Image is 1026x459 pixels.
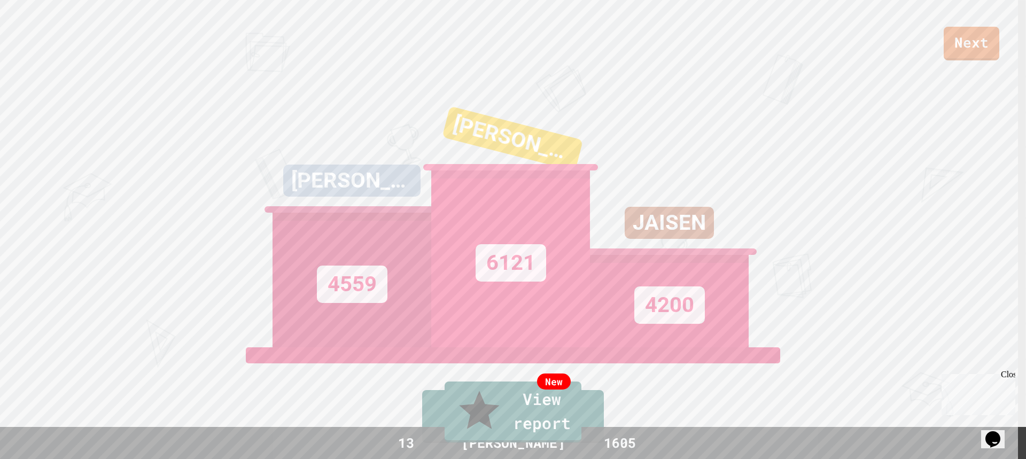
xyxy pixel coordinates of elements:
[283,165,421,197] div: [PERSON_NAME]
[537,374,571,390] div: New
[937,370,1015,415] iframe: chat widget
[634,286,705,324] div: 4200
[4,4,74,68] div: Chat with us now!Close
[944,27,999,60] a: Next
[981,416,1015,448] iframe: chat widget
[445,382,581,442] a: View report
[442,106,583,171] div: [PERSON_NAME]
[476,244,546,282] div: 6121
[317,266,387,303] div: 4559
[625,207,714,239] div: JAISEN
